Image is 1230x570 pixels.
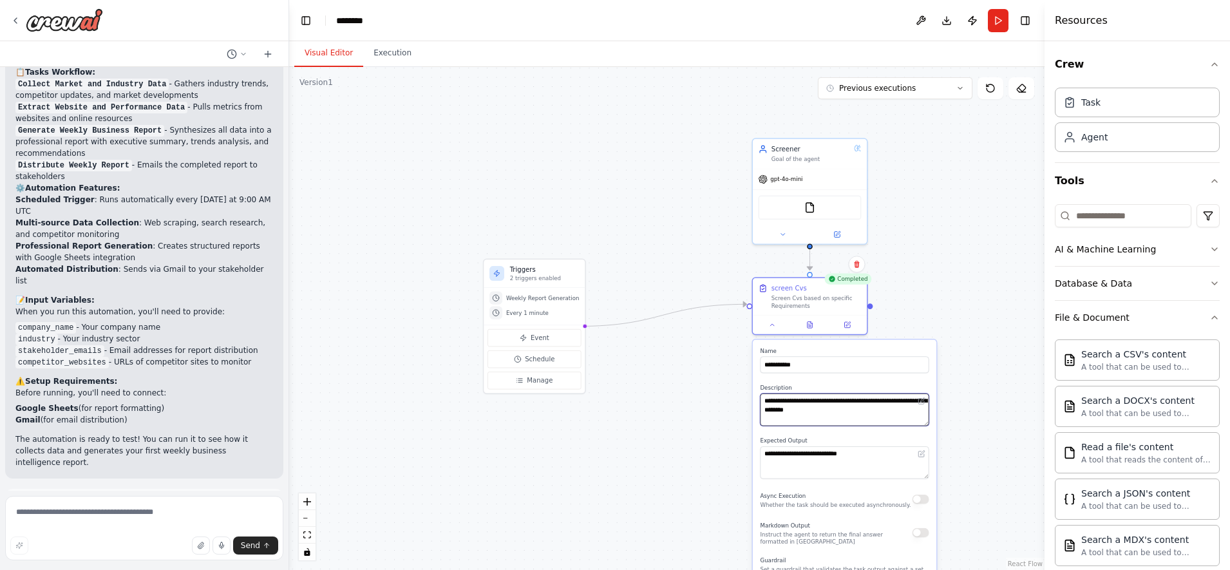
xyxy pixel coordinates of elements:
code: Generate Weekly Business Report [15,125,164,137]
div: A tool that can be used to semantic search a query from a CSV's content. [1081,362,1211,372]
li: : Web scraping, search research, and competitor monitoring [15,217,273,240]
button: Event [487,329,581,347]
span: Schedule [525,354,554,363]
li: : Runs automatically every [DATE] at 9:00 AM UTC [15,194,273,217]
div: Crew [1055,82,1220,162]
li: - Email addresses for report distribution [15,345,273,356]
button: toggle interactivity [299,544,316,560]
strong: Multi-source Data Collection [15,218,139,227]
div: Search a DOCX's content [1081,394,1211,407]
button: zoom in [299,493,316,510]
h2: ⚙️ [15,182,273,194]
li: : Sends via Gmail to your stakeholder list [15,263,273,287]
strong: Automation Features: [25,184,120,193]
button: Upload files [192,537,210,555]
li: - Pulls metrics from websites and online resources [15,101,273,124]
h4: Resources [1055,13,1108,28]
div: Completedscreen CvsScreen Cvs based on specific RequirementsNameDescription**** **** **** **** **... [752,277,867,335]
code: competitor_websites [15,357,109,368]
div: A tool that reads the content of a file. To use this tool, provide a 'file_path' parameter with t... [1081,455,1211,465]
button: Execution [363,40,422,67]
img: Csvsearchtool [1063,354,1076,366]
button: fit view [299,527,316,544]
strong: Gmail [15,415,41,424]
code: industry [15,334,58,345]
div: Screen Cvs based on specific Requirements [771,295,862,310]
a: React Flow attribution [1008,560,1043,567]
button: zoom out [299,510,316,527]
div: Task [1081,96,1101,109]
div: Triggers2 triggers enabledWeekly Report GenerationEvery 1 minuteEventScheduleManage [483,258,586,394]
div: Search a MDX's content [1081,533,1211,546]
span: Weekly Report Generation [506,294,580,302]
button: Improve this prompt [10,537,28,555]
code: stakeholder_emails [15,345,104,357]
div: AI & Machine Learning [1055,243,1156,256]
code: Extract Website and Performance Data [15,102,187,113]
div: Search a CSV's content [1081,348,1211,361]
div: File & Document [1055,311,1130,324]
strong: Automated Distribution [15,265,118,274]
img: FileReadTool [804,202,815,213]
li: - Gathers industry trends, competitor updates, and market developments [15,78,273,101]
strong: Setup Requirements: [25,377,117,386]
button: View output [790,319,829,330]
button: Start a new chat [258,46,278,62]
h2: 📋 [15,66,273,78]
span: Async Execution [760,493,806,499]
p: Instruct the agent to return the final answer formatted in [GEOGRAPHIC_DATA] [760,531,912,546]
p: Before running, you'll need to connect: [15,387,273,399]
code: Collect Market and Industry Data [15,79,169,90]
g: Edge from 3073c7ff-0fba-43f6-8beb-ce4d5bd3a861 to e5777aaa-3aa2-4636-99ee-6ad1e356b553 [805,249,814,270]
div: A tool that can be used to semantic search a query from a DOCX's content. [1081,408,1211,419]
button: Schedule [487,350,581,368]
img: Docxsearchtool [1063,400,1076,413]
li: - URLs of competitor sites to monitor [15,356,273,368]
li: (for report formatting) [15,403,273,414]
div: React Flow controls [299,493,316,560]
li: : Creates structured reports with Google Sheets integration [15,240,273,263]
li: - Your industry sector [15,333,273,345]
label: Description [760,385,929,392]
button: Previous executions [818,77,972,99]
button: Open in side panel [811,229,863,240]
label: Name [760,347,929,355]
span: Event [531,333,549,342]
button: Switch to previous chat [222,46,252,62]
button: Manage [487,372,581,389]
button: Tools [1055,163,1220,199]
button: AI & Machine Learning [1055,233,1220,266]
div: Version 1 [299,77,333,88]
code: company_name [15,322,76,334]
img: Mdxsearchtool [1063,539,1076,552]
div: A tool that can be used to semantic search a query from a MDX's content. [1081,547,1211,558]
li: - Synthesizes all data into a professional report with executive summary, trends analysis, and re... [15,124,273,159]
button: Crew [1055,46,1220,82]
label: Expected Output [760,437,929,445]
p: Whether the task should be executed asynchronously. [760,501,911,509]
p: When you run this automation, you'll need to provide: [15,306,273,318]
li: (for email distribution) [15,414,273,426]
h3: Triggers [510,265,580,274]
button: Open in editor [916,448,927,459]
code: Distribute Weekly Report [15,160,132,171]
div: screen Cvs [771,283,807,292]
button: Hide right sidebar [1016,12,1034,30]
button: Delete node [848,256,865,272]
button: Visual Editor [294,40,363,67]
div: Read a file's content [1081,441,1211,453]
h2: ⚠️ [15,375,273,387]
p: The automation is ready to test! You can run it to see how it collects data and generates your fi... [15,433,273,468]
div: Search a JSON's content [1081,487,1211,500]
strong: Professional Report Generation [15,242,153,251]
img: Jsonsearchtool [1063,493,1076,506]
button: Hide left sidebar [297,12,315,30]
button: Click to speak your automation idea [213,537,231,555]
h2: 📝 [15,294,273,306]
div: Goal of the agent [771,156,850,164]
p: 2 triggers enabled [510,274,580,282]
button: File & Document [1055,301,1220,334]
img: Logo [26,8,103,32]
span: Send [241,540,260,551]
g: Edge from triggers to e5777aaa-3aa2-4636-99ee-6ad1e356b553 [578,299,747,331]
